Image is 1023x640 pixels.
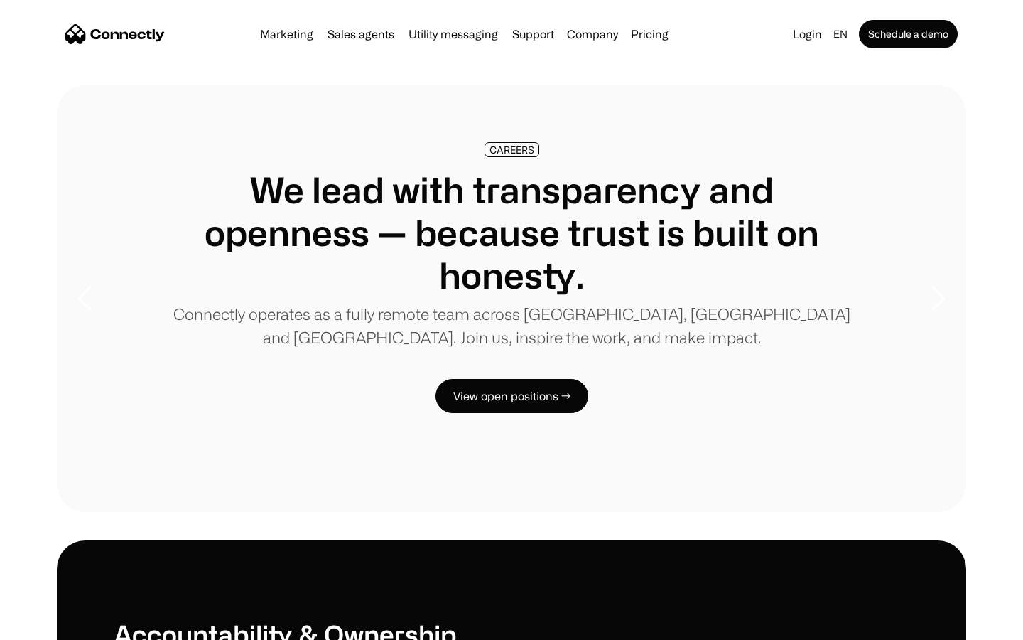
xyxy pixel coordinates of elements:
a: Schedule a demo [859,20,958,48]
a: Support [507,28,560,40]
a: Sales agents [322,28,400,40]
a: Pricing [625,28,674,40]
aside: Language selected: English [14,614,85,635]
div: CAREERS [489,144,534,155]
ul: Language list [28,615,85,635]
div: Company [567,24,618,44]
a: Utility messaging [403,28,504,40]
a: View open positions → [435,379,588,413]
div: en [833,24,848,44]
p: Connectly operates as a fully remote team across [GEOGRAPHIC_DATA], [GEOGRAPHIC_DATA] and [GEOGRA... [170,302,852,349]
a: Marketing [254,28,319,40]
h1: We lead with transparency and openness — because trust is built on honesty. [170,169,852,297]
a: Login [787,24,828,44]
